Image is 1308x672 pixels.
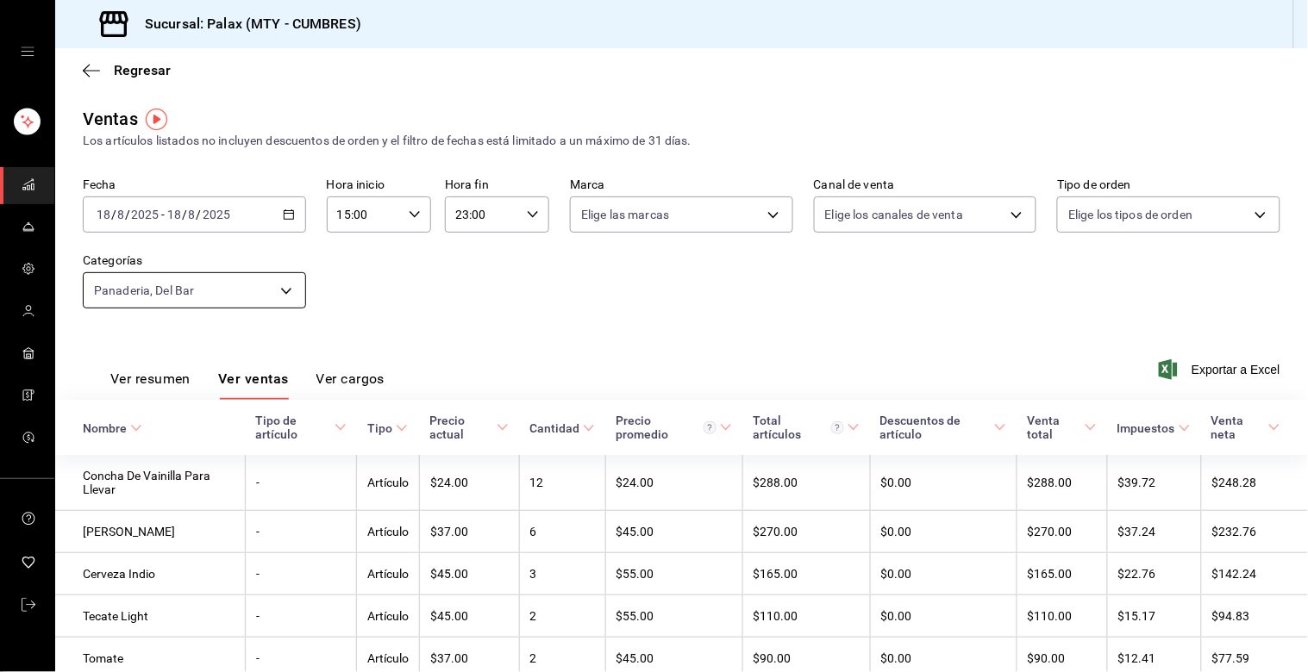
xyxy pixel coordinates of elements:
[831,421,844,434] svg: El total artículos considera cambios de precios en los artículos así como costos adicionales por ...
[1117,421,1175,435] div: Impuestos
[96,208,111,221] input: --
[1017,595,1107,638] td: $110.00
[21,45,34,59] button: open drawer
[202,208,231,221] input: ----
[327,179,431,191] label: Hora inicio
[246,511,357,553] td: -
[83,62,171,78] button: Regresar
[1017,455,1107,511] td: $288.00
[870,595,1017,638] td: $0.00
[1107,595,1201,638] td: $15.17
[130,208,160,221] input: ----
[870,455,1017,511] td: $0.00
[420,553,519,595] td: $45.00
[519,455,605,511] td: 12
[256,414,347,441] span: Tipo de artículo
[742,455,870,511] td: $288.00
[357,595,420,638] td: Artículo
[704,421,717,434] svg: Precio promedio = Total artículos / cantidad
[1211,414,1280,441] span: Venta neta
[357,553,420,595] td: Artículo
[1107,511,1201,553] td: $37.24
[1201,455,1308,511] td: $248.28
[742,553,870,595] td: $165.00
[131,14,361,34] h3: Sucursal: Palax (MTY - CUMBRES)
[570,179,793,191] label: Marca
[880,414,1006,441] span: Descuentos de artículo
[742,511,870,553] td: $270.00
[616,414,717,441] div: Precio promedio
[94,282,194,299] span: Panaderia, Del Bar
[1027,414,1097,441] span: Venta total
[753,414,844,441] div: Total artículos
[1017,511,1107,553] td: $270.00
[605,511,742,553] td: $45.00
[420,455,519,511] td: $24.00
[529,421,579,435] div: Cantidad
[55,455,246,511] td: Concha De Vainilla Para Llevar
[114,62,171,78] span: Regresar
[1201,511,1308,553] td: $232.76
[246,455,357,511] td: -
[1201,595,1308,638] td: $94.83
[218,370,289,400] button: Ver ventas
[125,208,130,221] span: /
[246,553,357,595] td: -
[182,208,187,221] span: /
[605,455,742,511] td: $24.00
[1211,414,1265,441] div: Venta neta
[825,206,963,223] span: Elige los canales de venta
[110,370,385,400] div: navigation tabs
[246,595,357,638] td: -
[55,595,246,638] td: Tecate Light
[753,414,860,441] span: Total artículos
[197,208,202,221] span: /
[519,511,605,553] td: 6
[110,370,191,400] button: Ver resumen
[357,455,420,511] td: Artículo
[1107,455,1201,511] td: $39.72
[161,208,165,221] span: -
[1017,553,1107,595] td: $165.00
[83,421,142,435] span: Nombre
[870,553,1017,595] td: $0.00
[55,553,246,595] td: Cerveza Indio
[83,255,306,267] label: Categorías
[1201,553,1308,595] td: $142.24
[742,595,870,638] td: $110.00
[814,179,1037,191] label: Canal de venta
[316,370,385,400] button: Ver cargos
[146,109,167,130] img: Tooltip marker
[870,511,1017,553] td: $0.00
[83,179,306,191] label: Fecha
[111,208,116,221] span: /
[605,595,742,638] td: $55.00
[55,511,246,553] td: [PERSON_NAME]
[83,421,127,435] div: Nombre
[1107,553,1201,595] td: $22.76
[116,208,125,221] input: --
[357,511,420,553] td: Artículo
[420,511,519,553] td: $37.00
[83,106,138,132] div: Ventas
[1068,206,1192,223] span: Elige los tipos de orden
[420,595,519,638] td: $45.00
[1162,359,1280,380] button: Exportar a Excel
[188,208,197,221] input: --
[581,206,669,223] span: Elige las marcas
[519,595,605,638] td: 2
[83,132,1280,150] div: Los artículos listados no incluyen descuentos de orden y el filtro de fechas está limitado a un m...
[430,414,493,441] div: Precio actual
[519,553,605,595] td: 3
[529,421,595,435] span: Cantidad
[1057,179,1280,191] label: Tipo de orden
[1117,421,1191,435] span: Impuestos
[367,421,408,435] span: Tipo
[367,421,392,435] div: Tipo
[605,553,742,595] td: $55.00
[445,179,549,191] label: Hora fin
[166,208,182,221] input: --
[880,414,991,441] div: Descuentos de artículo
